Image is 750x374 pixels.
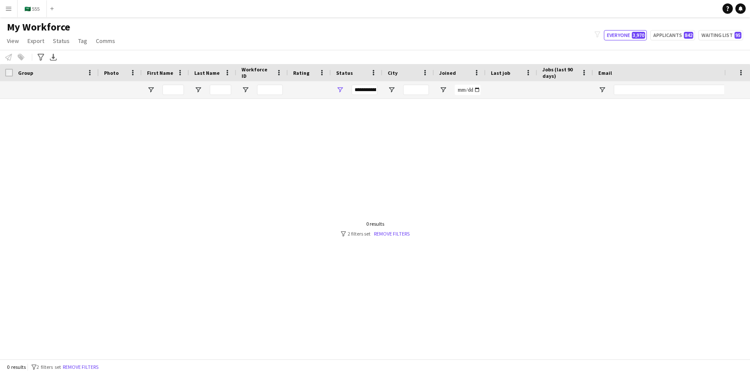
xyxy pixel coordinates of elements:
[96,37,115,45] span: Comms
[49,35,73,46] a: Status
[542,66,578,79] span: Jobs (last 90 days)
[75,35,91,46] a: Tag
[374,230,410,237] a: Remove filters
[341,221,410,227] div: 0 results
[36,52,46,62] app-action-btn: Advanced filters
[341,230,410,237] div: 2 filters set
[684,32,693,39] span: 842
[210,85,231,95] input: Last Name Filter Input
[632,32,645,39] span: 3,970
[650,30,695,40] button: Applicants842
[53,37,70,45] span: Status
[5,69,13,77] input: Column with Header Selection
[439,70,456,76] span: Joined
[18,0,47,17] button: 🇸🇦 555
[735,32,741,39] span: 95
[388,86,395,94] button: Open Filter Menu
[147,70,173,76] span: First Name
[104,70,119,76] span: Photo
[147,86,155,94] button: Open Filter Menu
[439,86,447,94] button: Open Filter Menu
[28,37,44,45] span: Export
[455,85,481,95] input: Joined Filter Input
[18,70,33,76] span: Group
[194,70,220,76] span: Last Name
[162,85,184,95] input: First Name Filter Input
[7,21,70,34] span: My Workforce
[242,66,272,79] span: Workforce ID
[491,70,510,76] span: Last job
[7,37,19,45] span: View
[604,30,647,40] button: Everyone3,970
[336,70,353,76] span: Status
[61,362,100,372] button: Remove filters
[257,85,283,95] input: Workforce ID Filter Input
[48,52,58,62] app-action-btn: Export XLSX
[37,364,61,370] span: 2 filters set
[194,86,202,94] button: Open Filter Menu
[293,70,309,76] span: Rating
[698,30,743,40] button: Waiting list95
[92,35,119,46] a: Comms
[598,70,612,76] span: Email
[24,35,48,46] a: Export
[3,35,22,46] a: View
[403,85,429,95] input: City Filter Input
[336,86,344,94] button: Open Filter Menu
[598,86,606,94] button: Open Filter Menu
[242,86,249,94] button: Open Filter Menu
[388,70,398,76] span: City
[78,37,87,45] span: Tag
